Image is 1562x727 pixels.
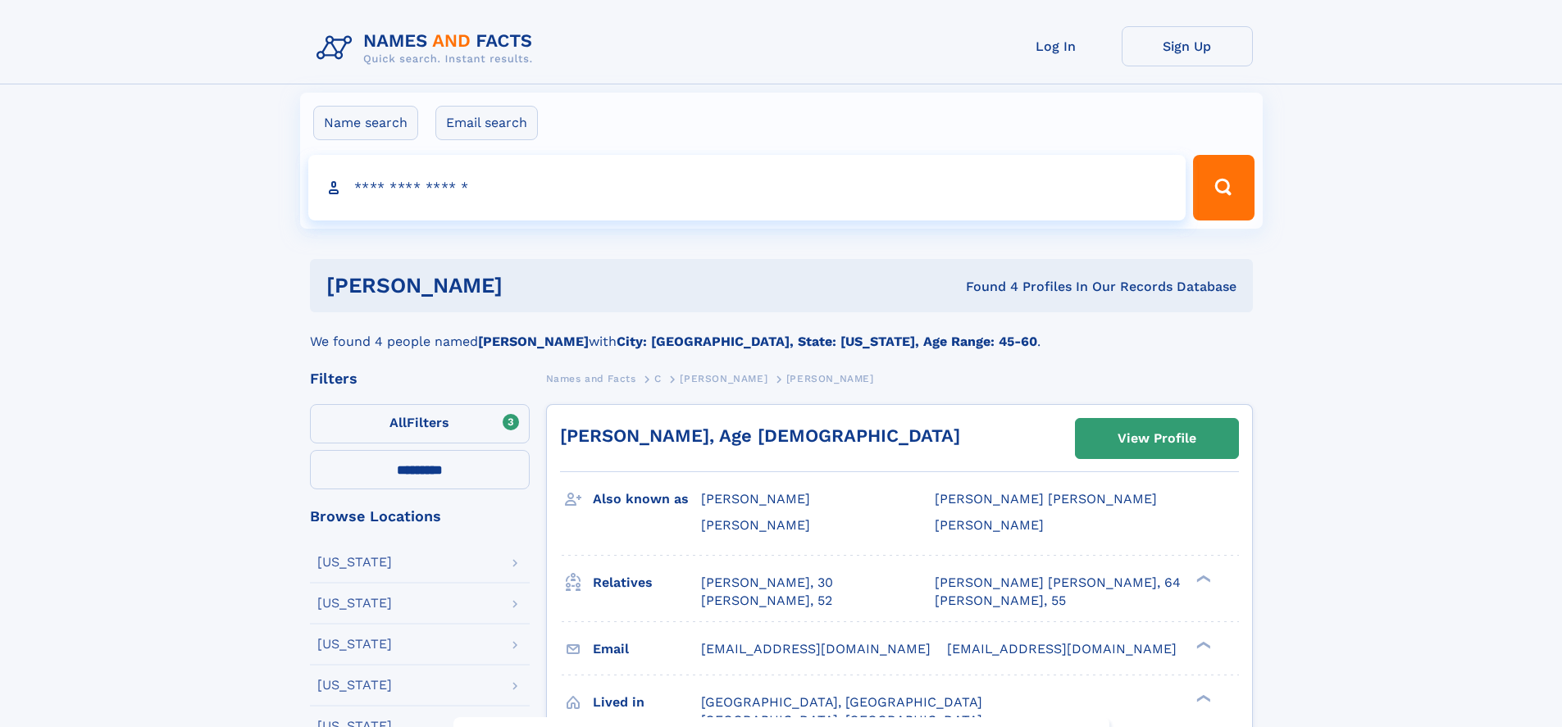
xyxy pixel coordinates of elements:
[308,155,1186,220] input: search input
[786,373,874,384] span: [PERSON_NAME]
[478,334,589,349] b: [PERSON_NAME]
[734,278,1236,296] div: Found 4 Profiles In Our Records Database
[701,592,832,610] a: [PERSON_NAME], 52
[1118,420,1196,457] div: View Profile
[701,491,810,507] span: [PERSON_NAME]
[617,334,1037,349] b: City: [GEOGRAPHIC_DATA], State: [US_STATE], Age Range: 45-60
[1193,155,1254,220] button: Search Button
[310,26,546,70] img: Logo Names and Facts
[935,517,1044,533] span: [PERSON_NAME]
[310,509,530,524] div: Browse Locations
[593,635,701,663] h3: Email
[990,26,1122,66] a: Log In
[654,373,662,384] span: C
[1192,693,1212,703] div: ❯
[935,574,1181,592] a: [PERSON_NAME] [PERSON_NAME], 64
[680,368,767,388] a: [PERSON_NAME]
[317,638,392,651] div: [US_STATE]
[389,415,407,430] span: All
[1192,639,1212,650] div: ❯
[701,641,931,657] span: [EMAIL_ADDRESS][DOMAIN_NAME]
[654,368,662,388] a: C
[310,404,530,443] label: Filters
[313,106,418,140] label: Name search
[317,679,392,692] div: [US_STATE]
[593,569,701,597] h3: Relatives
[680,373,767,384] span: [PERSON_NAME]
[1076,419,1238,458] a: View Profile
[310,371,530,386] div: Filters
[560,425,960,446] a: [PERSON_NAME], Age [DEMOGRAPHIC_DATA]
[1192,573,1212,584] div: ❯
[701,574,833,592] a: [PERSON_NAME], 30
[593,485,701,513] h3: Also known as
[935,592,1066,610] a: [PERSON_NAME], 55
[435,106,538,140] label: Email search
[326,275,735,296] h1: [PERSON_NAME]
[593,688,701,716] h3: Lived in
[310,312,1253,352] div: We found 4 people named with .
[947,641,1177,657] span: [EMAIL_ADDRESS][DOMAIN_NAME]
[701,517,810,533] span: [PERSON_NAME]
[1122,26,1253,66] a: Sign Up
[317,556,392,569] div: [US_STATE]
[546,368,636,388] a: Names and Facts
[935,491,1157,507] span: [PERSON_NAME] [PERSON_NAME]
[317,597,392,610] div: [US_STATE]
[701,694,982,710] span: [GEOGRAPHIC_DATA], [GEOGRAPHIC_DATA]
